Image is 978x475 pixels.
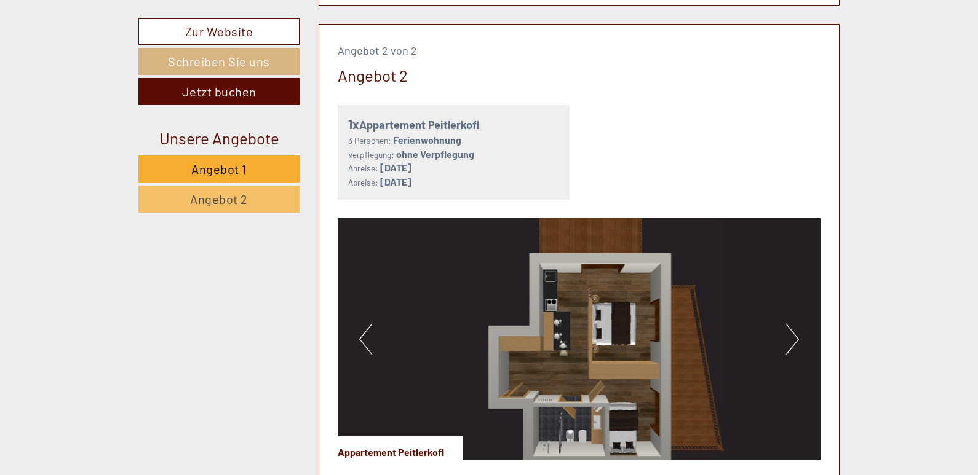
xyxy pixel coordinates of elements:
[348,117,359,132] b: 1x
[359,324,372,355] button: Previous
[396,148,474,160] b: ohne Verpflegung
[348,163,378,173] small: Anreise:
[348,116,560,133] div: Appartement Peitlerkofl
[380,176,411,187] b: [DATE]
[393,134,461,146] b: Ferienwohnung
[348,177,378,187] small: Abreise:
[138,48,300,75] a: Schreiben Sie uns
[138,18,300,45] a: Zur Website
[338,436,463,460] div: Appartement Peitlerkofl
[348,149,394,160] small: Verpflegung:
[786,324,799,355] button: Next
[191,162,247,176] span: Angebot 1
[348,135,391,146] small: 3 Personen:
[338,218,821,460] img: image
[338,64,408,87] div: Angebot 2
[138,78,300,105] a: Jetzt buchen
[380,162,411,173] b: [DATE]
[338,44,417,57] span: Angebot 2 von 2
[190,192,248,206] span: Angebot 2
[138,127,300,149] div: Unsere Angebote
